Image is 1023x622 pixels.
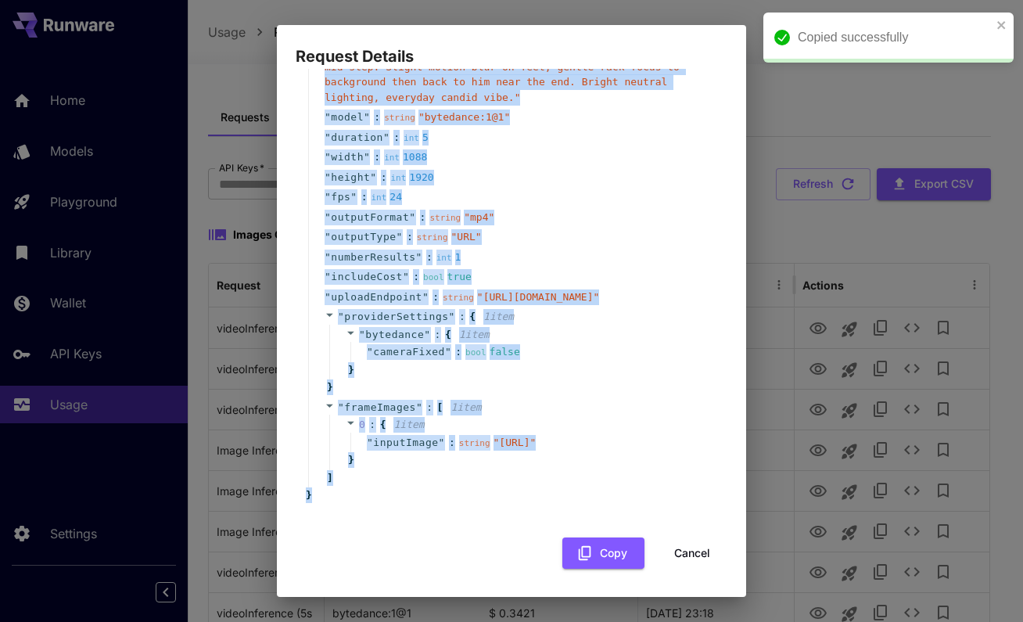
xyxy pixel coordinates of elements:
span: model [331,110,364,125]
span: " [416,251,422,263]
span: frameImages [344,401,416,413]
span: " [325,171,331,183]
span: 1 item [393,419,424,430]
span: { [380,417,386,433]
span: : [381,170,387,185]
span: " [338,311,344,322]
span: outputFormat [331,210,409,225]
span: " [338,401,344,413]
span: providerSettings [344,311,448,322]
div: 24 [371,189,402,205]
span: : [369,417,375,433]
span: " [403,271,409,282]
span: " [359,329,365,340]
span: } [303,487,312,503]
span: outputType [331,229,396,245]
span: bool [423,272,444,282]
span: : [433,289,439,305]
span: [ [437,400,443,415]
span: " [325,251,331,263]
span: height [331,170,370,185]
span: : [426,250,433,265]
span: " [325,231,331,243]
span: : [361,189,368,205]
span: : [455,344,461,360]
span: " mp4 " [464,211,494,223]
span: string [459,438,490,448]
span: string [443,293,474,303]
span: " [416,401,422,413]
span: 1 item [483,311,514,322]
span: : [374,149,380,165]
h2: Request Details [277,25,746,69]
span: 1 item [450,401,481,413]
span: { [445,327,451,343]
span: int [436,253,452,263]
span: } [346,362,354,378]
span: " [325,271,331,282]
span: " [439,437,445,448]
span: { [469,309,476,325]
span: : [413,269,419,285]
span: " [449,311,455,322]
span: int [384,153,400,163]
span: " [364,151,370,163]
span: : [407,229,413,245]
span: : [420,210,426,225]
span: } [346,452,354,468]
span: " [325,211,331,223]
span: uploadEndpoint [331,289,422,305]
button: close [996,19,1007,31]
div: false [465,344,520,360]
div: 1920 [390,170,433,185]
span: " [445,346,451,358]
span: " URL " [451,231,482,243]
div: Copied successfully [798,28,992,47]
div: true [423,269,472,285]
span: bool [465,347,486,358]
span: string [417,232,448,243]
span: " [424,329,430,340]
span: int [390,173,406,183]
span: " [364,111,370,123]
span: : [449,435,455,451]
span: fps [331,189,350,205]
span: : [459,309,465,325]
span: string [384,113,415,123]
span: duration [331,130,383,146]
span: " [URL][DOMAIN_NAME] " [477,291,600,303]
span: numberResults [331,250,415,265]
span: " [325,151,331,163]
div: 5 [404,130,429,146]
span: ] [325,470,333,486]
span: includeCost [331,269,403,285]
span: " [325,111,331,123]
div: 1088 [384,149,427,165]
span: : [374,110,380,125]
button: Copy [562,538,644,570]
span: bytedance [365,329,424,340]
span: width [331,149,364,165]
span: " [409,211,415,223]
span: " [422,291,429,303]
span: " [383,131,389,143]
span: inputImage [373,435,438,451]
span: " [350,191,357,203]
span: " [325,291,331,303]
span: 0 [359,419,365,430]
span: " [325,131,331,143]
span: : [393,130,400,146]
span: int [371,192,386,203]
span: " [370,171,376,183]
span: } [325,379,333,395]
span: : [426,400,433,415]
span: int [404,133,419,143]
span: " 5s handheld follow shot, waist level. [DEMOGRAPHIC_DATA] man wearing the shirt in the image wal... [325,15,708,103]
span: " bytedance:1@1 " [418,111,510,123]
span: " [325,191,331,203]
button: Cancel [657,538,727,570]
span: cameraFixed [373,344,445,360]
span: 1 item [459,329,490,340]
span: " [367,437,373,448]
span: " [367,346,373,358]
